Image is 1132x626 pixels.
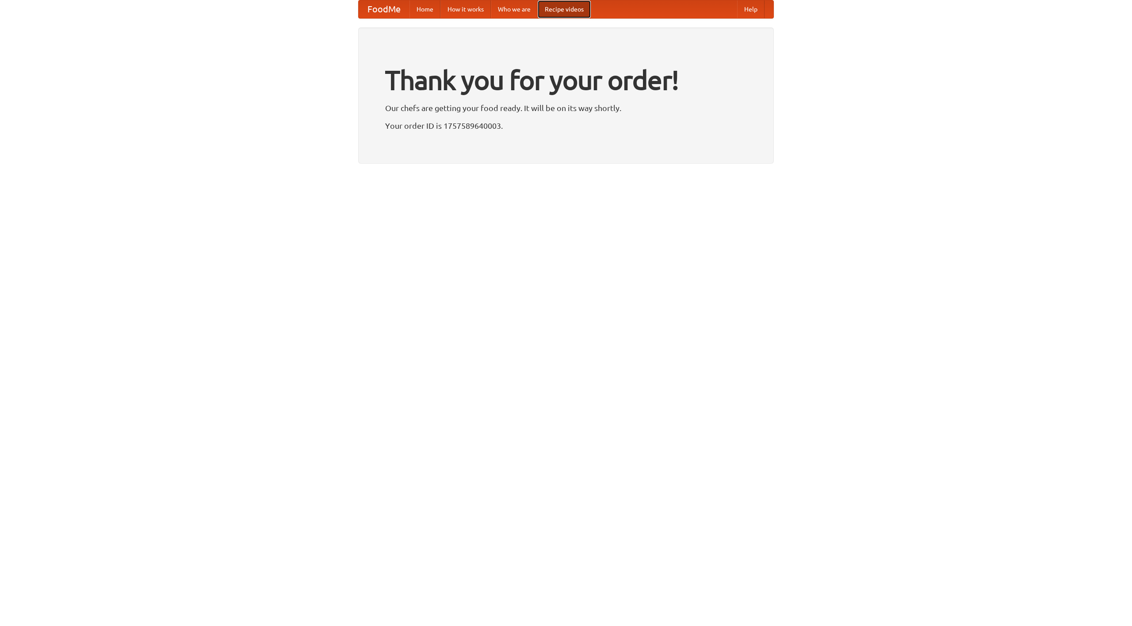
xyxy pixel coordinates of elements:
a: Help [737,0,765,18]
h1: Thank you for your order! [385,59,747,101]
p: Your order ID is 1757589640003. [385,119,747,132]
a: How it works [440,0,491,18]
a: FoodMe [359,0,409,18]
a: Home [409,0,440,18]
a: Recipe videos [538,0,591,18]
p: Our chefs are getting your food ready. It will be on its way shortly. [385,101,747,115]
a: Who we are [491,0,538,18]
